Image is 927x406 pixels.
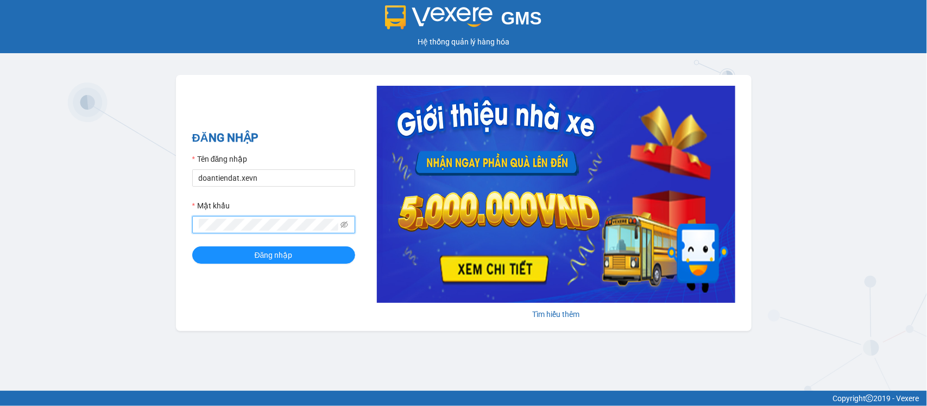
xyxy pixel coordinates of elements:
[192,129,355,147] h2: ĐĂNG NHẬP
[385,16,542,25] a: GMS
[8,392,919,404] div: Copyright 2019 - Vexere
[377,86,735,303] img: banner-0
[385,5,493,29] img: logo 2
[377,308,735,320] div: Tìm hiểu thêm
[192,153,248,165] label: Tên đăng nhập
[3,36,924,48] div: Hệ thống quản lý hàng hóa
[866,395,873,402] span: copyright
[192,246,355,264] button: Đăng nhập
[340,221,348,229] span: eye-invisible
[192,169,355,187] input: Tên đăng nhập
[199,219,339,231] input: Mật khẩu
[192,200,230,212] label: Mật khẩu
[501,8,542,28] span: GMS
[255,249,293,261] span: Đăng nhập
